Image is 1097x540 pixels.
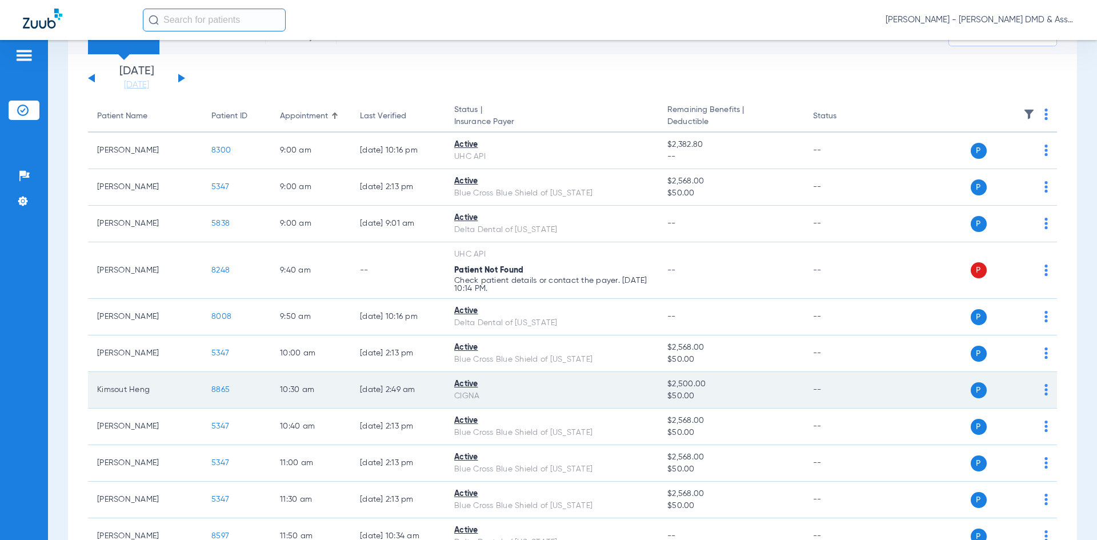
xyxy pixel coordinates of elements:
td: 9:00 AM [271,169,351,206]
div: Delta Dental of [US_STATE] [454,224,649,236]
span: 5347 [211,422,229,430]
th: Status [804,101,881,133]
a: [DATE] [102,79,171,91]
span: Insurance Payer [454,116,649,128]
td: [PERSON_NAME] [88,482,202,518]
span: $2,568.00 [667,451,794,463]
span: 8597 [211,532,229,540]
span: $50.00 [667,354,794,366]
span: P [971,309,987,325]
div: Active [454,139,649,151]
td: [DATE] 2:13 PM [351,445,445,482]
span: $2,568.00 [667,415,794,427]
td: [DATE] 2:13 PM [351,169,445,206]
div: Active [454,212,649,224]
span: Patient Not Found [454,266,523,274]
td: -- [804,409,881,445]
img: Zuub Logo [23,9,62,29]
span: P [971,216,987,232]
span: -- [667,219,676,227]
div: UHC API [454,151,649,163]
td: [DATE] 2:13 PM [351,335,445,372]
span: $50.00 [667,500,794,512]
img: group-dot-blue.svg [1044,457,1048,469]
span: 5838 [211,219,230,227]
span: P [971,346,987,362]
span: $2,500.00 [667,378,794,390]
td: -- [351,242,445,299]
span: $50.00 [667,427,794,439]
div: CIGNA [454,390,649,402]
th: Status | [445,101,658,133]
li: [DATE] [102,66,171,91]
div: Blue Cross Blue Shield of [US_STATE] [454,500,649,512]
td: [DATE] 2:13 PM [351,482,445,518]
div: Appointment [280,110,342,122]
td: [PERSON_NAME] [88,133,202,169]
td: 10:40 AM [271,409,351,445]
td: [PERSON_NAME] [88,445,202,482]
td: [DATE] 2:49 AM [351,372,445,409]
div: Patient ID [211,110,247,122]
img: hamburger-icon [15,49,33,62]
td: 10:30 AM [271,372,351,409]
div: Active [454,305,649,317]
div: Patient Name [97,110,193,122]
div: Active [454,342,649,354]
div: Last Verified [360,110,406,122]
div: Active [454,378,649,390]
div: Blue Cross Blue Shield of [US_STATE] [454,463,649,475]
span: -- [667,313,676,321]
td: 11:00 AM [271,445,351,482]
span: -- [667,532,676,540]
td: 9:50 AM [271,299,351,335]
span: [PERSON_NAME] - [PERSON_NAME] DMD & Associates [886,14,1074,26]
span: 5347 [211,459,229,467]
td: [PERSON_NAME] [88,299,202,335]
img: group-dot-blue.svg [1044,421,1048,432]
td: 9:00 AM [271,206,351,242]
div: Last Verified [360,110,436,122]
span: -- [667,151,794,163]
td: -- [804,169,881,206]
span: $50.00 [667,390,794,402]
img: group-dot-blue.svg [1044,145,1048,156]
span: 8248 [211,266,230,274]
span: P [971,382,987,398]
div: Patient Name [97,110,147,122]
div: Active [454,525,649,537]
div: Blue Cross Blue Shield of [US_STATE] [454,354,649,366]
input: Search for patients [143,9,286,31]
td: -- [804,242,881,299]
td: Kimsout Heng [88,372,202,409]
img: Search Icon [149,15,159,25]
span: 8300 [211,146,231,154]
span: P [971,143,987,159]
div: UHC API [454,249,649,261]
td: -- [804,206,881,242]
div: Active [454,451,649,463]
img: group-dot-blue.svg [1044,109,1048,120]
span: P [971,455,987,471]
iframe: Chat Widget [1040,485,1097,540]
div: Active [454,175,649,187]
td: 9:40 AM [271,242,351,299]
div: Blue Cross Blue Shield of [US_STATE] [454,427,649,439]
span: $2,382.80 [667,139,794,151]
img: group-dot-blue.svg [1044,181,1048,193]
td: [PERSON_NAME] [88,169,202,206]
div: Active [454,415,649,427]
td: [PERSON_NAME] [88,206,202,242]
img: filter.svg [1023,109,1035,120]
span: 5347 [211,495,229,503]
span: 8865 [211,386,230,394]
td: [DATE] 10:16 PM [351,299,445,335]
td: [PERSON_NAME] [88,409,202,445]
div: Appointment [280,110,328,122]
img: group-dot-blue.svg [1044,265,1048,276]
span: $2,568.00 [667,175,794,187]
td: -- [804,299,881,335]
td: -- [804,372,881,409]
span: $2,568.00 [667,342,794,354]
